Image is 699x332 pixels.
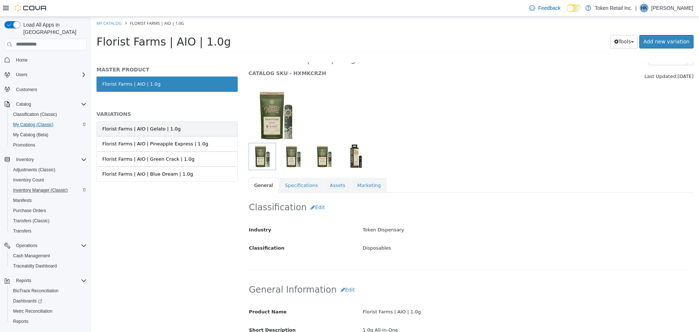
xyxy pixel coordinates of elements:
button: Metrc Reconciliation [7,306,90,316]
span: Transfers (Classic) [10,216,87,225]
span: Inventory Count [10,176,87,184]
span: My Catalog (Classic) [13,122,54,128]
a: Traceabilty Dashboard [10,262,60,270]
button: Inventory Count [7,175,90,185]
a: Inventory Count [10,176,47,184]
span: Inventory Manager (Classic) [10,186,87,195]
span: Traceabilty Dashboard [10,262,87,270]
span: Short Description [158,310,205,316]
span: Metrc Reconciliation [13,308,52,314]
span: Inventory Manager (Classic) [13,187,68,193]
button: My Catalog (Beta) [7,130,90,140]
span: Dashboards [13,298,42,304]
a: Reports [10,317,31,326]
span: Catalog [13,100,87,109]
div: Hassan Khan [640,4,648,12]
button: Reports [13,276,34,285]
span: HK [641,4,647,12]
a: Assets [233,161,260,176]
img: 150 [158,71,212,126]
input: Dark Mode [566,4,582,12]
button: My Catalog (Classic) [7,120,90,130]
span: Cash Management [13,253,50,259]
span: Inventory [16,157,34,163]
span: Reports [10,317,87,326]
h5: MASTER PRODUCT [5,50,147,56]
button: Catalog [1,99,90,109]
span: Metrc Reconciliation [10,307,87,316]
a: BioTrack Reconciliation [10,286,62,295]
span: Catalog [16,101,31,107]
button: Transfers [7,226,90,236]
a: Transfers [10,227,34,235]
a: Transfers (Classic) [10,216,52,225]
span: Inventory Count [13,177,44,183]
div: Disposables [266,225,608,238]
a: Inventory Manager (Classic) [10,186,71,195]
span: Operations [16,243,37,249]
div: Florist Farms | AIO | Blue Dream | 1.0g [11,154,102,161]
button: Inventory Manager (Classic) [7,185,90,195]
span: Load All Apps in [GEOGRAPHIC_DATA] [20,21,87,36]
span: Home [13,55,87,65]
button: Operations [1,241,90,251]
a: Dashboards [7,296,90,306]
img: Cova [15,4,47,12]
h2: General Information [158,266,603,280]
span: Classification (Classic) [10,110,87,119]
a: My Catalog [5,4,31,9]
span: BioTrack Reconciliation [13,288,59,294]
span: Transfers [13,228,31,234]
button: Manifests [7,195,90,206]
span: Manifests [10,196,87,205]
button: Users [1,70,90,80]
a: Manifests [10,196,35,205]
span: Florist Farms | AIO | 1.0g [5,19,140,31]
button: Users [13,70,30,79]
span: Last Updated: [553,57,587,62]
button: Edit [216,184,238,198]
span: BioTrack Reconciliation [10,286,87,295]
span: Reports [13,319,28,324]
span: Reports [13,276,87,285]
a: General [158,161,188,176]
a: Promotions [10,141,38,149]
button: Promotions [7,140,90,150]
a: Cash Management [10,251,53,260]
button: Traceabilty Dashboard [7,261,90,271]
span: Manifests [13,198,32,203]
a: Home [13,56,31,65]
span: Florist Farms | AIO | 1.0g [39,4,93,9]
a: Florist Farms | AIO | 1.0g [5,60,147,75]
a: Adjustments (Classic) [10,165,58,174]
span: Active [316,40,332,46]
button: BioTrack Reconciliation [7,286,90,296]
button: Cash Management [7,251,90,261]
span: Product Name [158,292,196,298]
span: My Catalog (Beta) [13,132,48,138]
button: Transfers (Classic) [7,216,90,226]
p: Token Retail Inc. [595,4,633,12]
button: Home [1,55,90,65]
p: [PERSON_NAME] [651,4,693,12]
span: Adjustments (Classic) [13,167,55,173]
button: Customers [1,84,90,95]
span: Reports [16,278,31,284]
span: Feedback [538,4,560,12]
a: Metrc Reconciliation [10,307,55,316]
span: Classification (Classic) [13,112,57,117]
div: 1.0g All-in-One [266,307,608,320]
button: Purchase Orders [7,206,90,216]
button: Adjustments (Classic) [7,165,90,175]
a: My Catalog (Classic) [10,120,56,129]
span: My Catalog (Beta) [10,130,87,139]
span: Adjustments (Classic) [10,165,87,174]
a: Feedback [526,1,563,15]
div: Florist Farms | AIO | 1.0g [266,289,608,302]
span: [DATE] [587,57,603,62]
span: Dashboards [10,297,87,305]
span: Cash Management [10,251,87,260]
a: Specifications [188,161,233,176]
span: My Catalog (Classic) [10,120,87,129]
